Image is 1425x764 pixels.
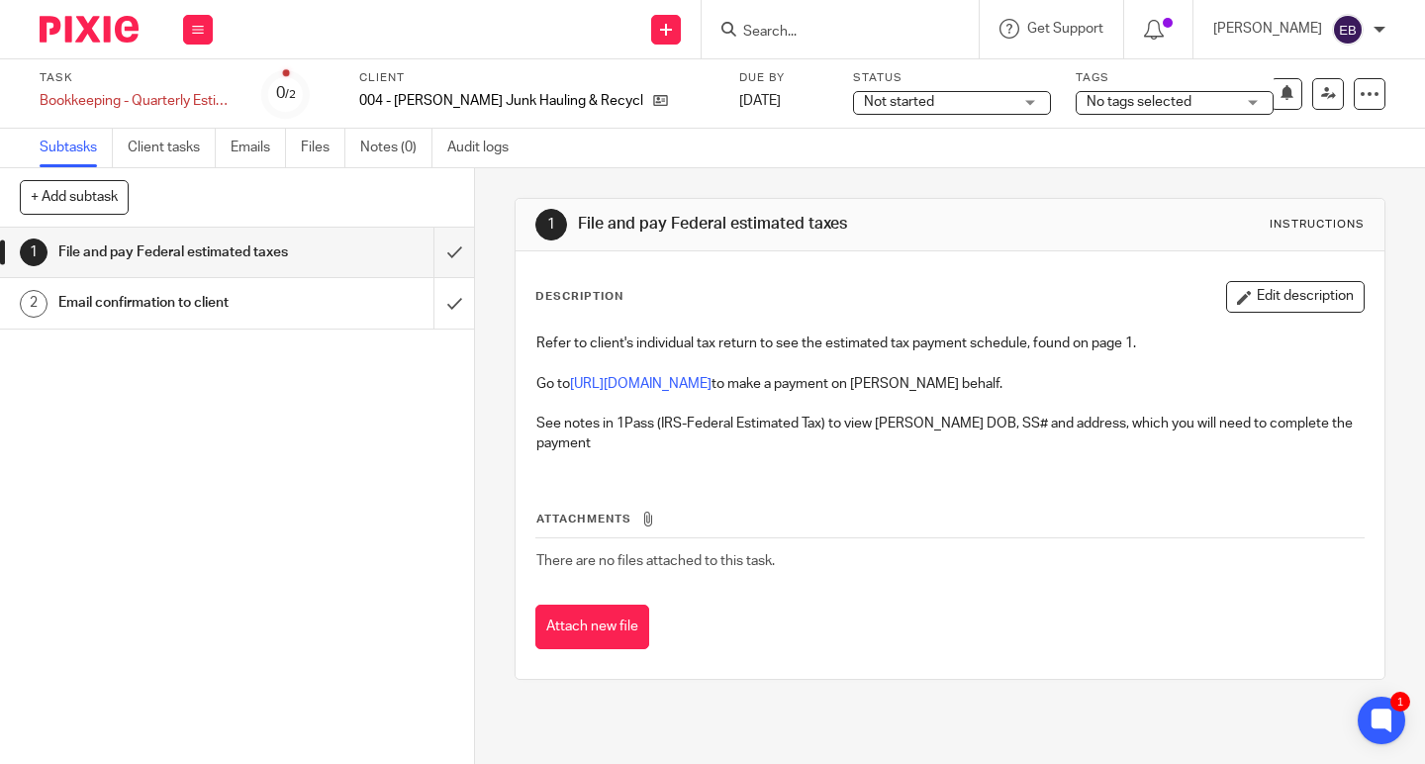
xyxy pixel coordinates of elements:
span: No tags selected [1087,95,1191,109]
img: svg%3E [1332,14,1364,46]
p: 004 - [PERSON_NAME] Junk Hauling & Recycling LLC [359,91,643,111]
h1: File and pay Federal estimated taxes [578,214,993,235]
p: [PERSON_NAME] [1213,19,1322,39]
div: 2 [20,290,47,318]
a: [URL][DOMAIN_NAME] [570,377,712,391]
button: Edit description [1226,281,1365,313]
p: Description [535,289,623,305]
div: 1 [535,209,567,240]
div: 0 [276,82,296,105]
h1: File and pay Federal estimated taxes [58,238,296,267]
label: Status [853,70,1051,86]
a: Notes (0) [360,129,432,167]
span: There are no files attached to this task. [536,554,775,568]
label: Due by [739,70,828,86]
a: Emails [231,129,286,167]
button: Attach new file [535,605,649,649]
span: Get Support [1027,22,1103,36]
div: 1 [20,239,47,266]
a: Files [301,129,345,167]
img: Pixie [40,16,139,43]
a: Audit logs [447,129,523,167]
a: Subtasks [40,129,113,167]
small: /2 [285,89,296,100]
p: See notes in 1Pass (IRS-Federal Estimated Tax) to view [PERSON_NAME] DOB, SS# and address, which ... [536,414,1364,454]
span: Attachments [536,514,631,525]
p: Go to to make a payment on [PERSON_NAME] behalf. [536,374,1364,394]
div: Bookkeeping - Quarterly Estimated taxes [40,91,237,111]
div: Instructions [1270,217,1365,233]
a: Client tasks [128,129,216,167]
input: Search [741,24,919,42]
p: Refer to client's individual tax return to see the estimated tax payment schedule, found on page 1. [536,334,1364,353]
label: Client [359,70,714,86]
div: 1 [1390,692,1410,712]
label: Task [40,70,237,86]
button: + Add subtask [20,180,129,214]
h1: Email confirmation to client [58,288,296,318]
span: Not started [864,95,934,109]
span: [DATE] [739,94,781,108]
label: Tags [1076,70,1274,86]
